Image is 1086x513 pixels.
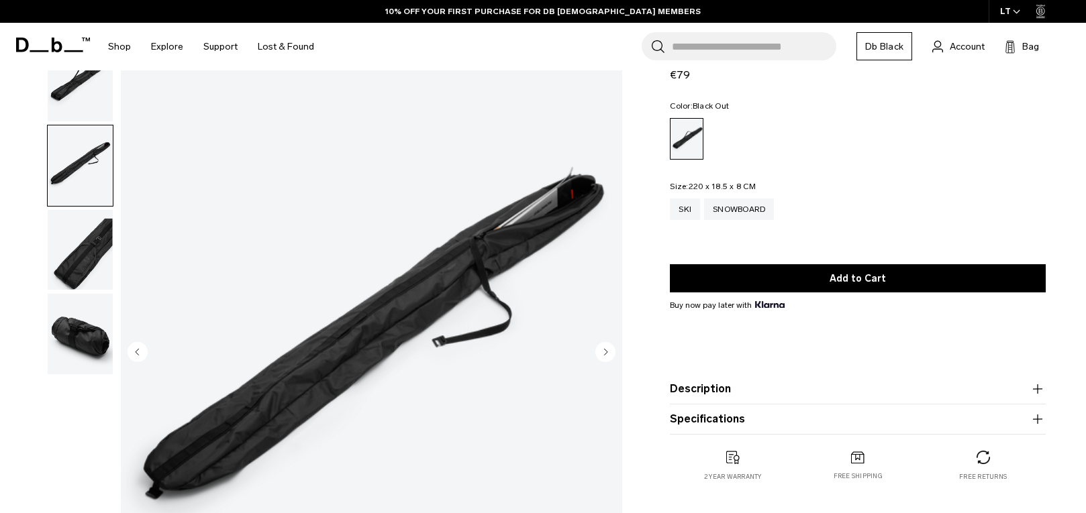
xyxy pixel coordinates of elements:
[856,32,912,60] a: Db Black
[385,5,701,17] a: 10% OFF YOUR FIRST PURCHASE FOR DB [DEMOGRAPHIC_DATA] MEMBERS
[670,198,700,220] a: Ski
[203,23,238,70] a: Support
[704,472,762,481] p: 2 year warranty
[693,101,729,111] span: Black Out
[108,23,131,70] a: Shop
[48,125,113,206] img: Snow Essential Ski Bag Black Out
[258,23,314,70] a: Lost & Found
[950,40,985,54] span: Account
[704,198,774,220] a: Snowboard
[932,38,985,54] a: Account
[670,381,1046,397] button: Description
[670,102,729,110] legend: Color:
[48,210,113,290] img: Snow Essential Ski Bag Black Out
[47,293,113,375] button: Snow Essential Ski Bag Black Out
[755,301,784,308] img: {"height" => 20, "alt" => "Klarna"}
[48,294,113,374] img: Snow Essential Ski Bag Black Out
[670,68,690,81] span: €79
[670,182,756,190] legend: Size:
[47,209,113,291] button: Snow Essential Ski Bag Black Out
[48,41,113,121] img: Snow Essential Ski Bag Black Out
[151,23,183,70] a: Explore
[670,411,1046,427] button: Specifications
[834,471,883,481] p: Free shipping
[595,341,615,364] button: Next slide
[670,299,784,311] span: Buy now pay later with
[1022,40,1039,54] span: Bag
[98,23,324,70] nav: Main Navigation
[670,264,1046,292] button: Add to Cart
[128,341,148,364] button: Previous slide
[959,472,1007,481] p: Free returns
[670,118,703,160] a: Black Out
[689,182,756,191] span: 220 x 18.5 x 8 CM
[47,40,113,122] button: Snow Essential Ski Bag Black Out
[1005,38,1039,54] button: Bag
[47,125,113,207] button: Snow Essential Ski Bag Black Out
